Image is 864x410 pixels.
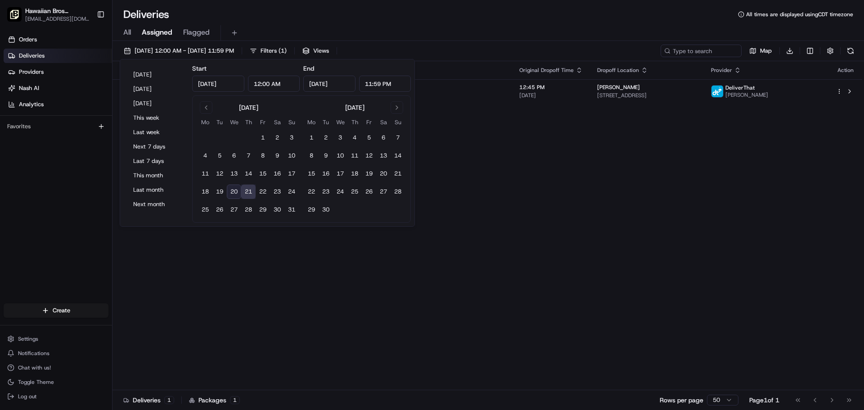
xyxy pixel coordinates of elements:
[9,131,16,139] div: 📗
[597,67,639,74] span: Dropoff Location
[129,97,183,110] button: [DATE]
[376,149,391,163] button: 13
[198,203,212,217] button: 25
[4,81,112,95] a: Nash AI
[284,185,299,199] button: 24
[200,101,212,114] button: Go to previous month
[9,86,25,102] img: 1736555255976-a54dd68f-1ca7-489b-9aae-adbdc363a1c4
[212,203,227,217] button: 26
[123,27,131,38] span: All
[129,140,183,153] button: Next 7 days
[725,84,755,91] span: DeliverThat
[25,6,90,15] button: Hawaiian Bros ([PERSON_NAME] Circle)
[270,131,284,145] button: 2
[347,131,362,145] button: 4
[347,117,362,127] th: Thursday
[129,169,183,182] button: This month
[270,167,284,181] button: 16
[4,376,108,388] button: Toggle Theme
[345,103,364,112] div: [DATE]
[391,117,405,127] th: Sunday
[85,131,144,140] span: API Documentation
[391,101,403,114] button: Go to next month
[53,306,70,315] span: Create
[660,396,703,405] p: Rows per page
[31,86,148,95] div: Start new chat
[319,203,333,217] button: 30
[261,47,287,55] span: Filters
[4,49,112,63] a: Deliveries
[7,7,22,22] img: Hawaiian Bros (Gretna_NE_Steven Pointe Circle)
[711,86,723,97] img: profile_deliverthat_partner.png
[362,117,376,127] th: Friday
[25,15,90,23] span: [EMAIL_ADDRESS][DOMAIN_NAME]
[519,67,574,74] span: Original Dropoff Time
[746,11,853,18] span: All times are displayed using CDT timezone
[256,131,270,145] button: 1
[725,91,768,99] span: [PERSON_NAME]
[4,32,112,47] a: Orders
[18,350,49,357] span: Notifications
[246,45,291,57] button: Filters(1)
[391,185,405,199] button: 28
[4,333,108,345] button: Settings
[18,393,36,400] span: Log out
[4,4,93,25] button: Hawaiian Bros (Gretna_NE_Steven Pointe Circle)Hawaiian Bros ([PERSON_NAME] Circle)[EMAIL_ADDRESS]...
[333,149,347,163] button: 10
[376,167,391,181] button: 20
[227,167,241,181] button: 13
[212,185,227,199] button: 19
[359,76,411,92] input: Time
[18,364,51,371] span: Chat with us!
[270,117,284,127] th: Saturday
[9,36,164,50] p: Welcome 👋
[5,127,72,143] a: 📗Knowledge Base
[362,149,376,163] button: 12
[519,92,583,99] span: [DATE]
[333,185,347,199] button: 24
[844,45,857,57] button: Refresh
[129,68,183,81] button: [DATE]
[198,117,212,127] th: Monday
[4,119,108,134] div: Favorites
[198,167,212,181] button: 11
[129,112,183,124] button: This week
[304,131,319,145] button: 1
[284,203,299,217] button: 31
[18,378,54,386] span: Toggle Theme
[284,167,299,181] button: 17
[241,185,256,199] button: 21
[241,149,256,163] button: 7
[270,149,284,163] button: 9
[4,65,112,79] a: Providers
[304,117,319,127] th: Monday
[256,149,270,163] button: 8
[391,167,405,181] button: 21
[319,131,333,145] button: 2
[319,117,333,127] th: Tuesday
[749,396,779,405] div: Page 1 of 1
[304,149,319,163] button: 8
[313,47,329,55] span: Views
[19,68,44,76] span: Providers
[19,36,37,44] span: Orders
[270,185,284,199] button: 23
[31,95,114,102] div: We're available if you need us!
[164,396,174,404] div: 1
[256,167,270,181] button: 15
[319,167,333,181] button: 16
[391,149,405,163] button: 14
[227,203,241,217] button: 27
[227,149,241,163] button: 6
[4,347,108,360] button: Notifications
[347,185,362,199] button: 25
[4,390,108,403] button: Log out
[212,149,227,163] button: 5
[333,131,347,145] button: 3
[192,76,244,92] input: Date
[304,167,319,181] button: 15
[4,97,112,112] a: Analytics
[241,117,256,127] th: Thursday
[129,184,183,196] button: Last month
